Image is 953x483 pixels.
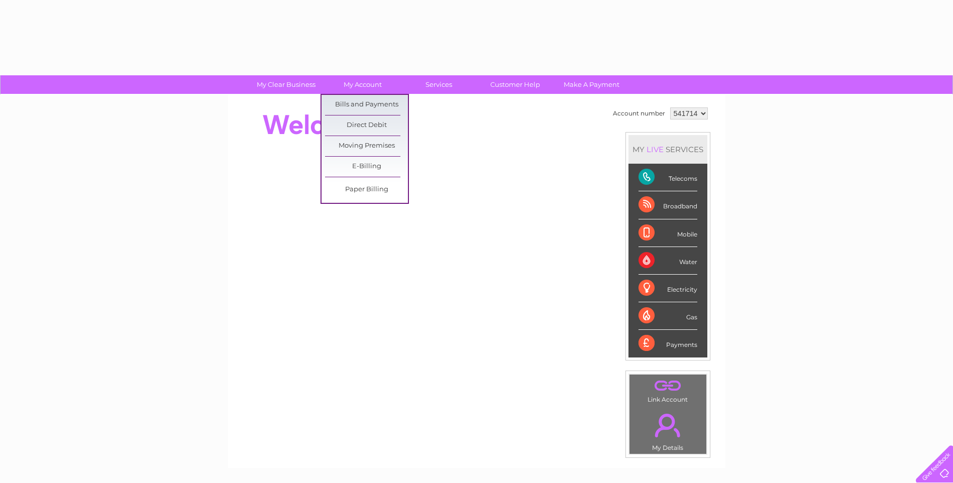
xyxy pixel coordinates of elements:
[645,145,666,154] div: LIVE
[397,75,480,94] a: Services
[632,408,704,443] a: .
[639,164,697,191] div: Telecoms
[629,405,707,454] td: My Details
[325,136,408,156] a: Moving Premises
[639,275,697,302] div: Electricity
[474,75,557,94] a: Customer Help
[325,180,408,200] a: Paper Billing
[245,75,328,94] a: My Clear Business
[639,247,697,275] div: Water
[325,115,408,136] a: Direct Debit
[550,75,633,94] a: Make A Payment
[325,95,408,115] a: Bills and Payments
[629,374,707,406] td: Link Account
[639,302,697,330] div: Gas
[321,75,404,94] a: My Account
[628,135,707,164] div: MY SERVICES
[632,377,704,395] a: .
[610,105,668,122] td: Account number
[639,330,697,357] div: Payments
[639,219,697,247] div: Mobile
[325,157,408,177] a: E-Billing
[639,191,697,219] div: Broadband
